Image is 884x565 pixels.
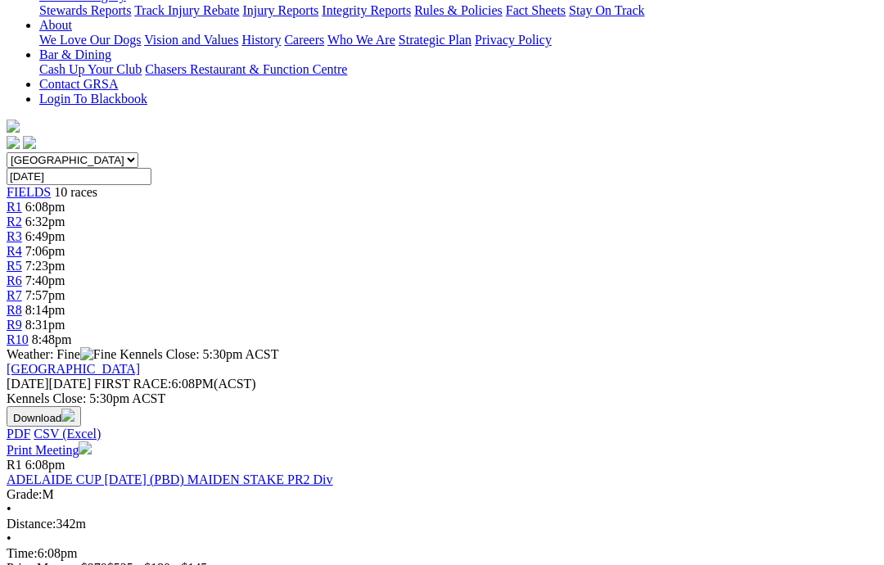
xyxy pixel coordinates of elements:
a: We Love Our Dogs [39,33,141,47]
span: Distance: [7,517,56,531]
a: Cash Up Your Club [39,62,142,76]
a: Who We Are [327,33,395,47]
a: R5 [7,259,22,273]
a: Contact GRSA [39,77,118,91]
a: About [39,18,72,32]
span: 7:23pm [25,259,65,273]
div: M [7,487,877,502]
a: [GEOGRAPHIC_DATA] [7,362,140,376]
a: FIELDS [7,185,51,199]
a: R7 [7,288,22,302]
input: Select date [7,168,151,185]
div: Kennels Close: 5:30pm ACST [7,391,877,406]
a: Strategic Plan [399,33,471,47]
img: printer.svg [79,441,92,454]
span: Time: [7,546,38,560]
img: logo-grsa-white.png [7,120,20,133]
span: 7:06pm [25,244,65,258]
div: 6:08pm [7,546,877,561]
span: • [7,531,11,545]
img: facebook.svg [7,136,20,149]
span: R1 [7,458,22,472]
span: • [7,502,11,516]
a: PDF [7,427,30,441]
a: Rules & Policies [414,3,503,17]
a: R1 [7,200,22,214]
a: R9 [7,318,22,332]
span: Weather: Fine [7,347,120,361]
a: Chasers Restaurant & Function Centre [145,62,347,76]
a: R3 [7,229,22,243]
span: 10 races [54,185,97,199]
div: Bar & Dining [39,62,877,77]
a: Integrity Reports [322,3,411,17]
span: 8:31pm [25,318,65,332]
a: R6 [7,273,22,287]
span: 6:08pm [25,458,65,472]
span: 7:40pm [25,273,65,287]
div: Care & Integrity [39,3,877,18]
div: Download [7,427,877,441]
a: Stay On Track [569,3,644,17]
span: Grade: [7,487,43,501]
span: 6:08pm [25,200,65,214]
a: R10 [7,332,29,346]
a: Fact Sheets [506,3,566,17]
a: Bar & Dining [39,47,111,61]
a: Privacy Policy [475,33,552,47]
a: Print Meeting [7,443,92,457]
a: CSV (Excel) [34,427,101,441]
div: About [39,33,877,47]
span: Kennels Close: 5:30pm ACST [120,347,278,361]
span: 7:57pm [25,288,65,302]
a: Vision and Values [144,33,238,47]
span: 6:08PM(ACST) [94,377,256,391]
a: Injury Reports [242,3,318,17]
a: History [241,33,281,47]
a: Track Injury Rebate [134,3,239,17]
a: R2 [7,215,22,228]
a: Stewards Reports [39,3,131,17]
img: Fine [80,347,116,362]
a: ADELAIDE CUP [DATE] (PBD) MAIDEN STAKE PR2 Div [7,472,333,486]
div: 342m [7,517,877,531]
span: [DATE] [7,377,91,391]
a: R4 [7,244,22,258]
a: Login To Blackbook [39,92,147,106]
img: twitter.svg [23,136,36,149]
span: [DATE] [7,377,49,391]
span: 6:49pm [25,229,65,243]
button: Download [7,406,81,427]
span: FIRST RACE: [94,377,171,391]
a: Careers [284,33,324,47]
a: R8 [7,303,22,317]
span: 6:32pm [25,215,65,228]
span: 8:48pm [32,332,72,346]
span: 8:14pm [25,303,65,317]
img: download.svg [61,409,74,422]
